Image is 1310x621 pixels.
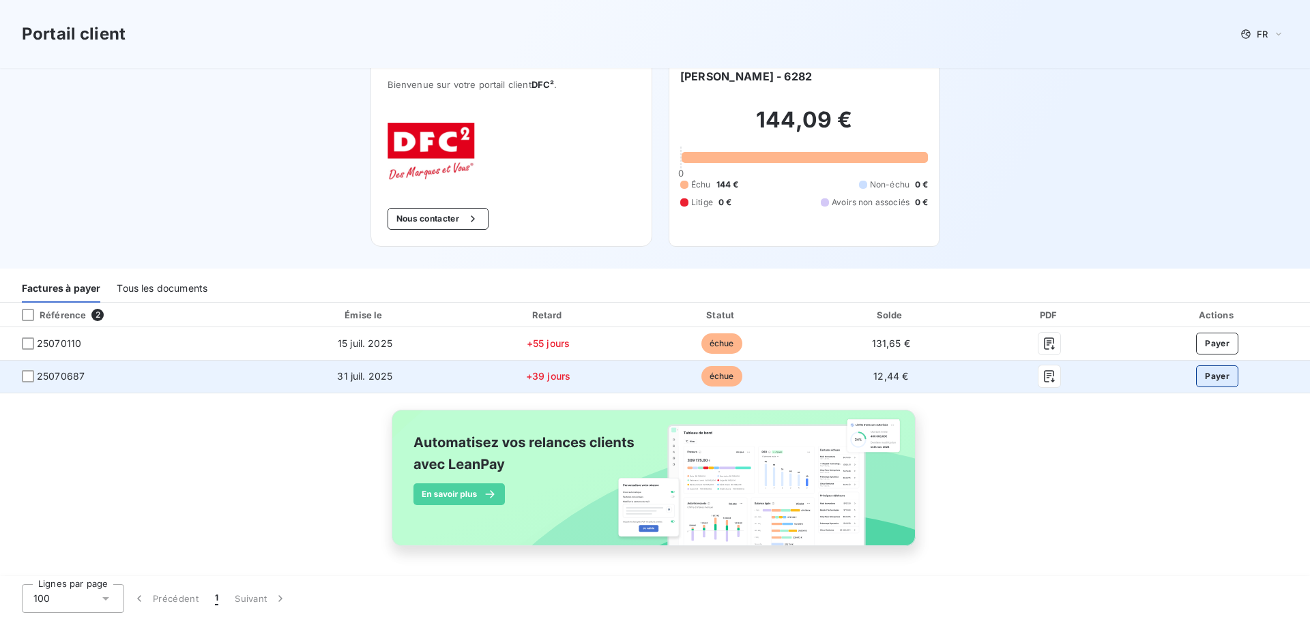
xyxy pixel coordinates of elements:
[37,337,81,350] span: 25070110
[915,196,928,209] span: 0 €
[337,370,392,382] span: 31 juil. 2025
[716,179,739,191] span: 144 €
[1196,365,1238,387] button: Payer
[680,68,812,85] h6: [PERSON_NAME] - 6282
[1257,29,1268,40] span: FR
[1196,333,1238,354] button: Payer
[526,370,570,382] span: +39 jours
[388,123,475,186] img: Company logo
[124,584,207,613] button: Précédent
[639,308,804,322] div: Statut
[680,106,928,147] h2: 144,09 €
[22,274,100,303] div: Factures à payer
[215,592,218,605] span: 1
[22,22,126,46] h3: Portail client
[810,308,972,322] div: Solde
[338,337,392,349] span: 15 juil. 2025
[532,79,555,90] span: DFC²
[701,366,742,387] span: échue
[691,179,711,191] span: Échu
[37,369,85,383] span: 25070687
[977,308,1122,322] div: PDF
[527,337,570,349] span: +55 jours
[872,337,910,349] span: 131,65 €
[379,402,931,569] img: banner
[227,584,295,613] button: Suivant
[207,584,227,613] button: 1
[33,592,50,605] span: 100
[678,168,684,179] span: 0
[388,208,489,230] button: Nous contacter
[915,179,928,191] span: 0 €
[691,196,713,209] span: Litige
[718,196,731,209] span: 0 €
[463,308,633,322] div: Retard
[873,370,908,382] span: 12,44 €
[1127,308,1307,322] div: Actions
[870,179,909,191] span: Non-échu
[91,309,104,321] span: 2
[117,274,207,303] div: Tous les documents
[701,333,742,354] span: échue
[272,308,458,322] div: Émise le
[11,309,86,321] div: Référence
[832,196,909,209] span: Avoirs non associés
[388,79,635,90] span: Bienvenue sur votre portail client .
